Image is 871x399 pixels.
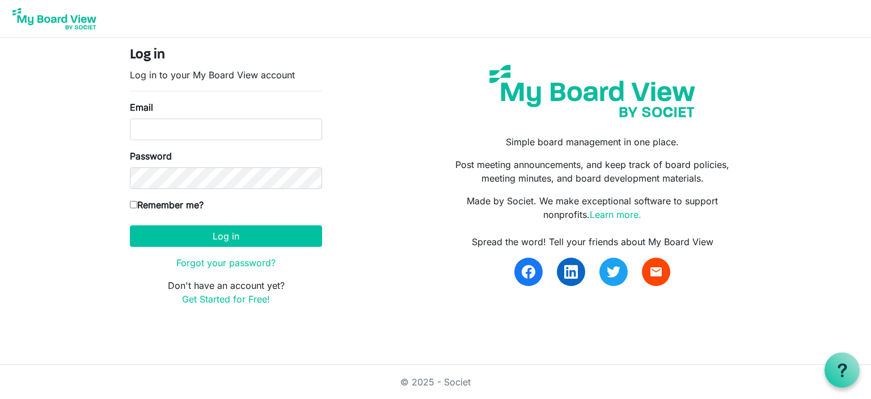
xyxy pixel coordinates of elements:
[130,201,137,208] input: Remember me?
[9,5,100,33] img: My Board View Logo
[590,209,641,220] a: Learn more.
[522,265,535,279] img: facebook.svg
[130,225,322,247] button: Log in
[649,265,663,279] span: email
[182,293,270,305] a: Get Started for Free!
[642,258,670,286] a: email
[400,376,471,388] a: © 2025 - Societ
[130,149,172,163] label: Password
[130,47,322,64] h4: Log in
[444,235,741,249] div: Spread the word! Tell your friends about My Board View
[130,198,204,212] label: Remember me?
[176,257,276,268] a: Forgot your password?
[607,265,620,279] img: twitter.svg
[564,265,578,279] img: linkedin.svg
[130,68,322,82] p: Log in to your My Board View account
[481,56,704,126] img: my-board-view-societ.svg
[130,100,153,114] label: Email
[130,279,322,306] p: Don't have an account yet?
[444,194,741,221] p: Made by Societ. We make exceptional software to support nonprofits.
[444,135,741,149] p: Simple board management in one place.
[444,158,741,185] p: Post meeting announcements, and keep track of board policies, meeting minutes, and board developm...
